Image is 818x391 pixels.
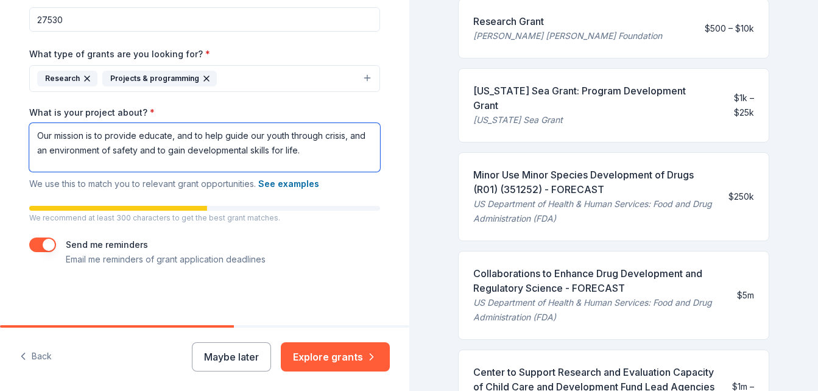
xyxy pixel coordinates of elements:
button: Back [19,344,52,370]
div: $5m [737,288,754,303]
div: Collaborations to Enhance Drug Development and Regulatory Science - FORECAST [473,266,728,295]
div: Research Grant [473,14,662,29]
textarea: Our mission is to provide educate, and to help guide our youth through crisis, and an environment... [29,123,380,172]
div: Minor Use Minor Species Development of Drugs (R01) (351252) - FORECAST [473,167,719,197]
div: [US_STATE] Sea Grant: Program Development Grant [473,83,703,113]
div: [US_STATE] Sea Grant [473,113,703,127]
button: ResearchProjects & programming [29,65,380,92]
button: Explore grants [281,342,390,372]
div: [PERSON_NAME] [PERSON_NAME] Foundation [473,29,662,43]
input: 12345 (U.S. only) [29,7,380,32]
div: $250k [728,189,754,204]
label: What type of grants are you looking for? [29,48,210,60]
div: Research [37,71,97,86]
span: We use this to match you to relevant grant opportunities. [29,178,319,189]
button: See examples [258,177,319,191]
p: Email me reminders of grant application deadlines [66,252,266,267]
label: Send me reminders [66,239,148,250]
p: We recommend at least 300 characters to get the best grant matches. [29,213,380,223]
div: US Department of Health & Human Services: Food and Drug Administration (FDA) [473,295,728,325]
label: What is your project about? [29,107,155,119]
div: $500 – $10k [705,21,754,36]
div: $1k – $25k [713,91,754,120]
button: Maybe later [192,342,271,372]
div: Projects & programming [102,71,217,86]
div: US Department of Health & Human Services: Food and Drug Administration (FDA) [473,197,719,226]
